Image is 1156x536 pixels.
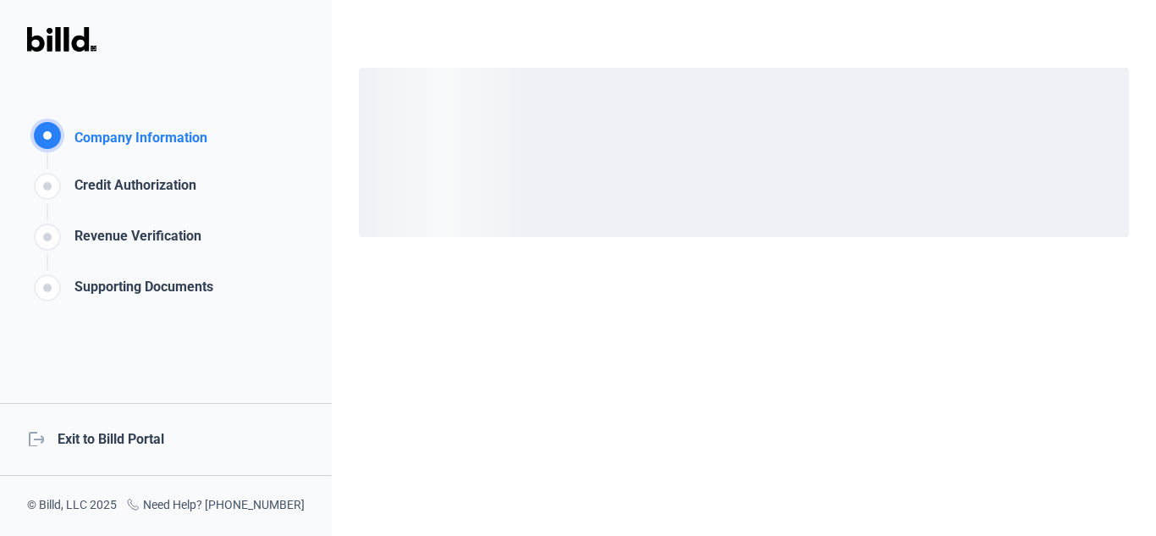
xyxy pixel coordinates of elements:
[359,68,1129,237] div: loading
[27,496,117,516] div: © Billd, LLC 2025
[126,496,305,516] div: Need Help? [PHONE_NUMBER]
[68,128,207,152] div: Company Information
[27,27,96,52] img: Billd Logo
[68,226,201,254] div: Revenue Verification
[27,429,44,446] mat-icon: logout
[68,277,213,305] div: Supporting Documents
[68,175,196,203] div: Credit Authorization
